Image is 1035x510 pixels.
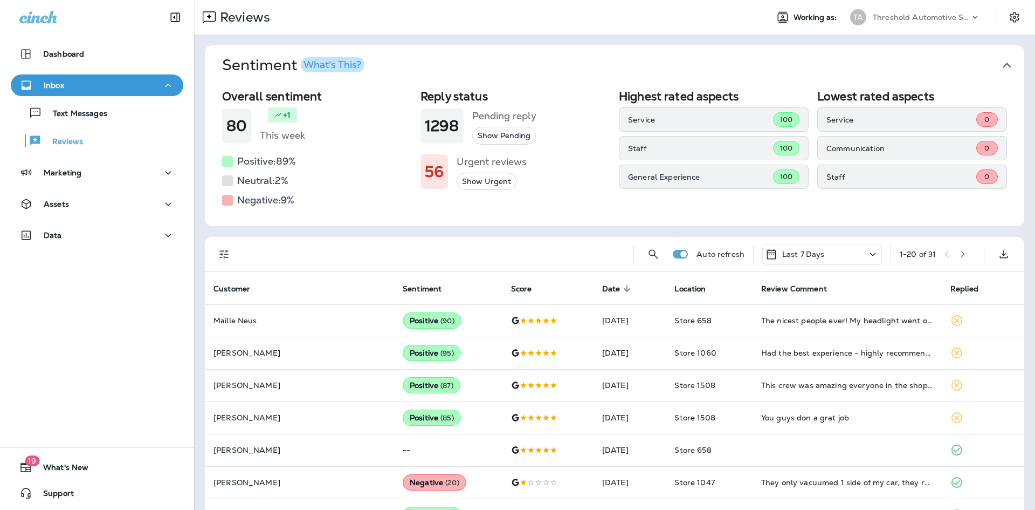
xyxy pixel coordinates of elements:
div: Negative [403,474,466,491]
div: Had the best experience - highly recommended. Amber, who got me set up was incredible. Joseph ans... [761,348,933,358]
span: Location [674,284,720,294]
button: Data [11,225,183,246]
span: Support [32,489,74,502]
p: [PERSON_NAME] [213,349,385,357]
span: Sentiment [403,284,441,294]
td: [DATE] [594,402,666,434]
span: Score [511,284,546,294]
div: Positive [403,312,461,329]
span: ( 20 ) [445,478,459,487]
p: [PERSON_NAME] [213,478,385,487]
button: Show Urgent [457,173,516,191]
p: Maille Neus [213,316,385,325]
p: Staff [628,144,773,153]
p: Threshold Automotive Service dba Grease Monkey [873,13,970,22]
span: Location [674,284,706,294]
button: Show Pending [472,127,536,145]
h1: 80 [226,117,247,135]
button: What's This? [301,57,364,72]
button: Search Reviews [643,243,664,265]
button: 19What's New [11,457,183,478]
h5: Positive: 89 % [237,153,296,170]
span: Store 658 [674,445,711,455]
p: Last 7 Days [782,250,825,259]
div: They only vacuumed 1 side of my car, they restarted the 15 minute timer at 7 minutes when they we... [761,477,933,488]
span: Working as: [793,13,839,22]
p: Reviews [216,9,270,25]
p: Communication [826,144,976,153]
span: ( 90 ) [440,316,454,325]
h5: Negative: 9 % [237,192,294,209]
span: Replied [950,284,978,294]
td: -- [394,434,502,466]
h5: This week [260,127,305,144]
span: 100 [780,172,792,181]
button: Inbox [11,74,183,96]
div: You guys don a grat job [761,412,933,423]
p: Staff [826,173,976,181]
button: Reviews [11,130,183,152]
span: ( 85 ) [440,413,454,423]
button: Marketing [11,162,183,183]
p: [PERSON_NAME] [213,381,385,390]
button: Export as CSV [993,243,1015,265]
p: Text Messages [42,109,107,119]
span: Customer [213,284,264,294]
h2: Lowest rated aspects [817,90,1007,103]
button: Filters [213,243,235,265]
span: Store 1508 [674,380,715,390]
span: 100 [780,115,792,124]
button: Dashboard [11,43,183,65]
span: Date [602,284,620,294]
h2: Highest rated aspects [619,90,809,103]
span: Store 1060 [674,348,716,358]
span: Replied [950,284,992,294]
span: Store 1508 [674,413,715,423]
p: Dashboard [43,50,84,58]
p: Auto refresh [696,250,744,259]
h2: Overall sentiment [222,90,412,103]
button: SentimentWhat's This? [213,45,1033,85]
span: What's New [32,463,88,476]
span: ( 95 ) [440,349,454,358]
span: Store 658 [674,316,711,325]
p: [PERSON_NAME] [213,413,385,422]
td: [DATE] [594,304,666,337]
h5: Pending reply [472,107,536,125]
button: Assets [11,193,183,215]
div: What's This? [303,60,361,70]
td: [DATE] [594,466,666,499]
p: Reviews [42,137,83,147]
div: 1 - 20 of 31 [900,250,936,259]
span: Store 1047 [674,478,714,487]
span: Date [602,284,634,294]
td: [DATE] [594,337,666,369]
td: [DATE] [594,434,666,466]
h5: Urgent reviews [457,153,527,171]
td: [DATE] [594,369,666,402]
div: This crew was amazing everyone in the shop was so friendly. [761,380,933,391]
p: Service [628,115,773,124]
p: [PERSON_NAME] [213,446,385,454]
span: Review Comment [761,284,827,294]
h2: Reply status [420,90,610,103]
span: Score [511,284,532,294]
span: ( 87 ) [440,381,453,390]
span: 0 [984,144,989,153]
div: Positive [403,345,461,361]
span: Review Comment [761,284,841,294]
button: Text Messages [11,101,183,124]
h1: 56 [425,163,444,181]
span: 19 [25,455,39,466]
p: Data [44,231,62,240]
h1: Sentiment [222,56,364,74]
h5: Neutral: 2 % [237,172,288,189]
p: Assets [44,200,69,208]
p: Service [826,115,976,124]
button: Support [11,482,183,504]
span: Sentiment [403,284,456,294]
div: Positive [403,377,460,393]
span: 0 [984,172,989,181]
p: General Experience [628,173,773,181]
span: 100 [780,144,792,153]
